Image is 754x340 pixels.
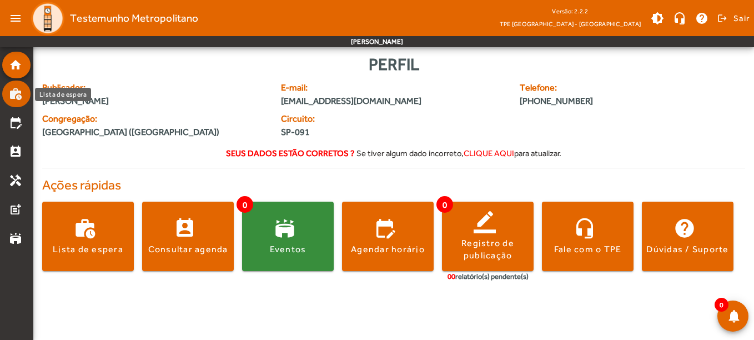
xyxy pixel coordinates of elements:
span: E-mail: [281,81,506,94]
span: Publicador: [42,81,268,94]
div: Versão: 2.2.2 [500,4,641,18]
span: [EMAIL_ADDRESS][DOMAIN_NAME] [281,94,506,108]
button: Registro de publicação [442,202,534,271]
button: Lista de espera [42,202,134,271]
div: relatório(s) pendente(s) [448,271,529,282]
div: Consultar agenda [148,243,228,256]
mat-icon: post_add [9,203,22,216]
mat-icon: handyman [9,174,22,187]
button: Agendar horário [342,202,434,271]
span: 0 [436,196,453,213]
div: Registro de publicação [442,237,534,262]
mat-icon: edit_calendar [9,116,22,129]
mat-icon: stadium [9,232,22,245]
span: Congregação: [42,112,268,126]
span: Circuito: [281,112,387,126]
mat-icon: menu [4,7,27,29]
span: [GEOGRAPHIC_DATA] ([GEOGRAPHIC_DATA]) [42,126,219,139]
mat-icon: work_history [9,87,22,101]
span: Sair [733,9,750,27]
span: 00 [448,272,455,281]
span: 0 [237,196,253,213]
span: Se tiver algum dado incorreto, para atualizar. [356,148,561,158]
button: Eventos [242,202,334,271]
span: SP-091 [281,126,387,139]
div: Lista de espera [53,243,123,256]
button: Fale com o TPE [542,202,634,271]
span: Telefone: [520,81,686,94]
div: Lista de espera [35,88,91,101]
mat-icon: perm_contact_calendar [9,145,22,158]
button: Consultar agenda [142,202,234,271]
span: Testemunho Metropolitano [70,9,198,27]
div: Agendar horário [351,243,425,256]
strong: Seus dados estão corretos ? [226,148,355,158]
span: 0 [715,298,728,312]
span: [PERSON_NAME] [42,94,268,108]
h4: Ações rápidas [42,177,745,193]
button: Sair [716,10,750,27]
div: Fale com o TPE [554,243,622,256]
img: Logo TPE [31,2,64,35]
button: Dúvidas / Suporte [642,202,733,271]
div: Eventos [270,243,306,256]
span: TPE [GEOGRAPHIC_DATA] - [GEOGRAPHIC_DATA] [500,18,641,29]
span: [PHONE_NUMBER] [520,94,686,108]
span: clique aqui [464,148,514,158]
div: Perfil [42,52,745,77]
mat-icon: home [9,58,22,72]
a: Testemunho Metropolitano [27,2,198,35]
div: Dúvidas / Suporte [646,243,728,256]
